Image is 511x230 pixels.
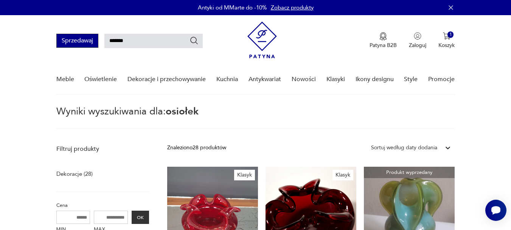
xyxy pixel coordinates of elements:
[166,105,199,118] span: osiołek
[438,32,455,49] button: 1Koszyk
[409,32,426,49] button: Zaloguj
[132,211,149,224] button: OK
[56,169,93,179] a: Dekoracje (28)
[485,200,506,221] iframe: Smartsupp widget button
[370,32,397,49] button: Patyna B2B
[56,39,98,44] a: Sprzedawaj
[409,42,426,49] p: Zaloguj
[370,32,397,49] a: Ikona medaluPatyna B2B
[249,65,281,94] a: Antykwariat
[56,145,149,153] p: Filtruj produkty
[404,65,418,94] a: Style
[56,201,149,210] p: Cena
[370,42,397,49] p: Patyna B2B
[326,65,345,94] a: Klasyki
[167,144,226,152] div: Znaleziono 28 produktów
[189,36,199,45] button: Szukaj
[56,34,98,48] button: Sprzedawaj
[292,65,316,94] a: Nowości
[443,32,450,40] img: Ikona koszyka
[198,4,267,11] p: Antyki od MMarte do -10%
[56,107,455,129] p: Wyniki wyszukiwania dla:
[247,22,277,58] img: Patyna - sklep z meblami i dekoracjami vintage
[438,42,455,49] p: Koszyk
[414,32,421,40] img: Ikonka użytkownika
[356,65,394,94] a: Ikony designu
[447,31,454,38] div: 1
[379,32,387,41] img: Ikona medalu
[216,65,238,94] a: Kuchnia
[271,4,314,11] a: Zobacz produkty
[127,65,206,94] a: Dekoracje i przechowywanie
[84,65,117,94] a: Oświetlenie
[56,65,74,94] a: Meble
[371,144,437,152] div: Sortuj według daty dodania
[428,65,455,94] a: Promocje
